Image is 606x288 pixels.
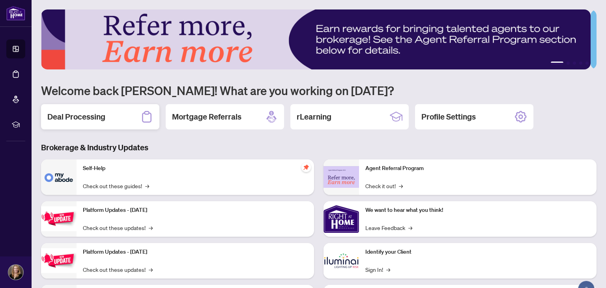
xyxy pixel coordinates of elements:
[172,111,241,122] h2: Mortgage Referrals
[83,164,308,173] p: Self-Help
[365,223,412,232] a: Leave Feedback→
[149,265,153,274] span: →
[8,265,23,280] img: Profile Icon
[83,181,149,190] a: Check out these guides!→
[41,248,77,273] img: Platform Updates - July 8, 2025
[551,62,563,65] button: 1
[573,62,576,65] button: 3
[421,111,476,122] h2: Profile Settings
[324,243,359,279] img: Identify your Client
[324,201,359,237] img: We want to hear what you think!
[408,223,412,232] span: →
[574,260,598,284] button: Open asap
[145,181,149,190] span: →
[365,181,403,190] a: Check it out!→
[83,248,308,256] p: Platform Updates - [DATE]
[324,166,359,188] img: Agent Referral Program
[6,6,25,21] img: logo
[365,265,390,274] a: Sign In!→
[365,164,590,173] p: Agent Referral Program
[567,62,570,65] button: 2
[585,62,589,65] button: 5
[301,163,311,172] span: pushpin
[83,265,153,274] a: Check out these updates!→
[399,181,403,190] span: →
[41,9,591,69] img: Slide 0
[386,265,390,274] span: →
[41,206,77,231] img: Platform Updates - July 21, 2025
[83,223,153,232] a: Check out these updates!→
[365,206,590,215] p: We want to hear what you think!
[149,223,153,232] span: →
[579,62,582,65] button: 4
[83,206,308,215] p: Platform Updates - [DATE]
[41,159,77,195] img: Self-Help
[41,142,597,153] h3: Brokerage & Industry Updates
[41,83,597,98] h1: Welcome back [PERSON_NAME]! What are you working on [DATE]?
[297,111,331,122] h2: rLearning
[365,248,590,256] p: Identify your Client
[47,111,105,122] h2: Deal Processing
